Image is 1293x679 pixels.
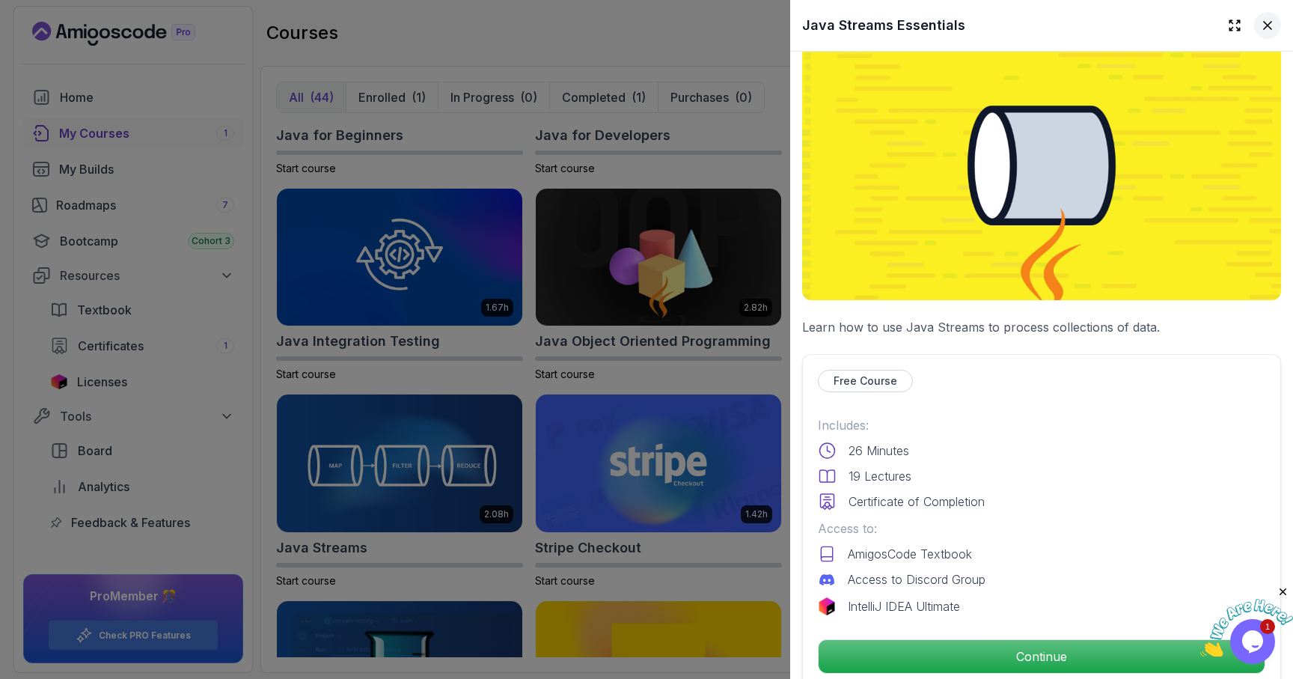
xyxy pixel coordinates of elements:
[848,570,985,588] p: Access to Discord Group
[818,597,836,615] img: jetbrains logo
[802,318,1281,336] p: Learn how to use Java Streams to process collections of data.
[848,597,960,615] p: IntelliJ IDEA Ultimate
[849,442,909,460] p: 26 Minutes
[818,520,1265,538] p: Access to:
[1221,12,1248,39] button: Expand drawer
[1200,585,1293,657] iframe: chat widget
[818,639,1265,674] button: Continue
[849,467,911,485] p: 19 Lectures
[834,374,897,389] p: Free Course
[848,545,972,563] p: AmigosCode Textbook
[819,640,1265,673] p: Continue
[802,15,965,36] h2: Java Streams Essentials
[849,493,985,511] p: Certificate of Completion
[818,416,1265,434] p: Includes:
[802,31,1281,300] img: java-streams-essentials_thumbnail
